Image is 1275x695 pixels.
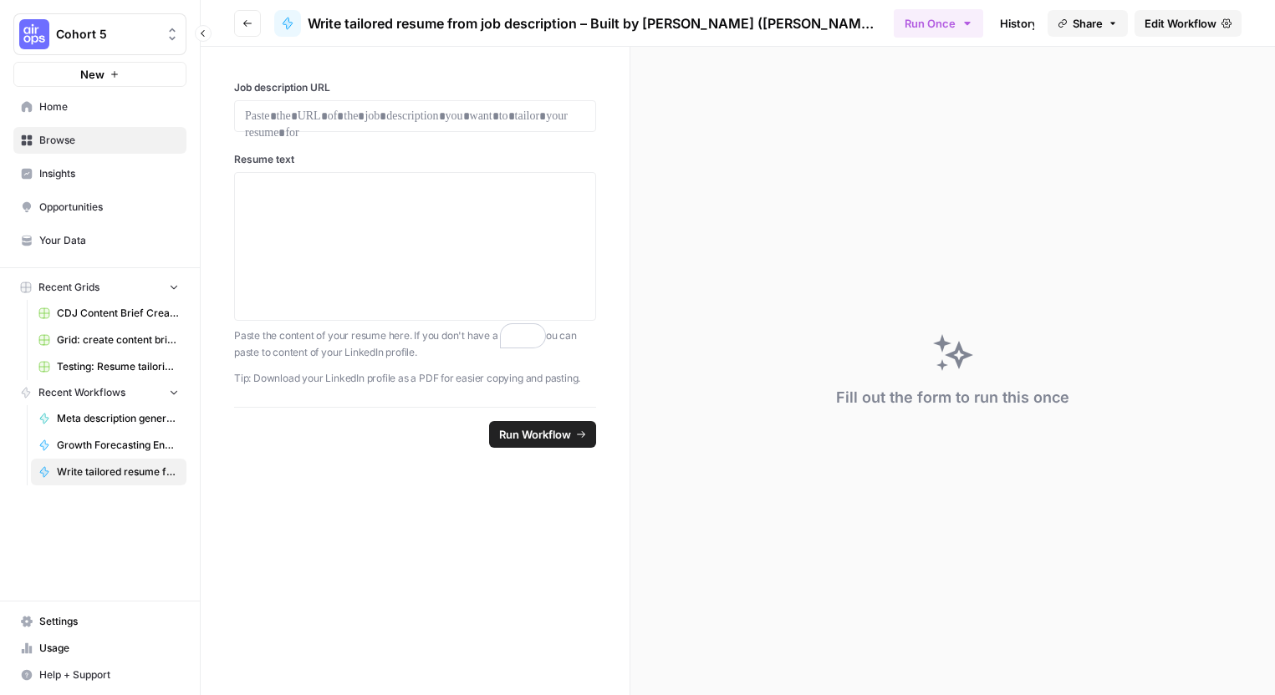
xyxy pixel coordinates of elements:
span: Run Workflow [499,426,571,443]
span: Your Data [39,233,179,248]
p: Paste the content of your resume here. If you don't have a resume, you can paste to content of yo... [234,327,596,360]
span: Usage [39,641,179,656]
span: Testing: Resume tailoring workflow [57,359,179,374]
a: Grid: create content brief from keyword [31,327,186,353]
a: History [990,10,1048,37]
span: Browse [39,133,179,148]
img: Cohort 5 Logo [19,19,49,49]
span: Edit Workflow [1145,15,1216,32]
a: Testing: Resume tailoring workflow [31,353,186,380]
a: Usage [13,635,186,662]
button: Recent Workflows [13,380,186,405]
span: Recent Grids [38,280,99,295]
div: Fill out the form to run this once [836,386,1069,409]
button: Run Workflow [489,421,596,448]
span: New [80,66,105,83]
span: Meta description generator ([PERSON_NAME]) [57,411,179,426]
a: Write tailored resume from job description – Built by [PERSON_NAME] ([PERSON_NAME]) [PERSON_NAME] [274,10,880,37]
p: Tip: Download your LinkedIn profile as a PDF for easier copying and pasting. [234,370,596,387]
a: Write tailored resume from job description – Built by [PERSON_NAME] ([PERSON_NAME]) [PERSON_NAME] [31,459,186,485]
span: Opportunities [39,200,179,215]
button: Help + Support [13,662,186,688]
a: Insights [13,160,186,187]
a: Meta description generator ([PERSON_NAME]) [31,405,186,432]
span: Growth Forecasting Engine [57,438,179,453]
a: Browse [13,127,186,154]
button: Recent Grids [13,275,186,300]
span: Write tailored resume from job description – Built by [PERSON_NAME] ([PERSON_NAME]) [PERSON_NAME] [308,13,880,33]
span: Insights [39,166,179,181]
button: New [13,62,186,87]
span: Recent Workflows [38,385,125,400]
span: Home [39,99,179,114]
a: Growth Forecasting Engine [31,432,186,459]
span: Settings [39,614,179,629]
span: Grid: create content brief from keyword [57,332,179,347]
a: CDJ Content Brief Creation Grid [31,300,186,327]
button: Run Once [894,9,983,38]
span: Help + Support [39,667,179,682]
a: Settings [13,608,186,635]
label: Resume text [234,152,596,167]
a: Edit Workflow [1135,10,1242,37]
a: Home [13,94,186,120]
span: Share [1073,15,1103,32]
span: Write tailored resume from job description – Built by [PERSON_NAME] ([PERSON_NAME]) [PERSON_NAME] [57,464,179,479]
button: Share [1048,10,1128,37]
a: Opportunities [13,194,186,221]
button: Workspace: Cohort 5 [13,13,186,55]
span: Cohort 5 [56,26,157,43]
span: CDJ Content Brief Creation Grid [57,306,179,321]
label: Job description URL [234,80,596,95]
a: Your Data [13,227,186,254]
